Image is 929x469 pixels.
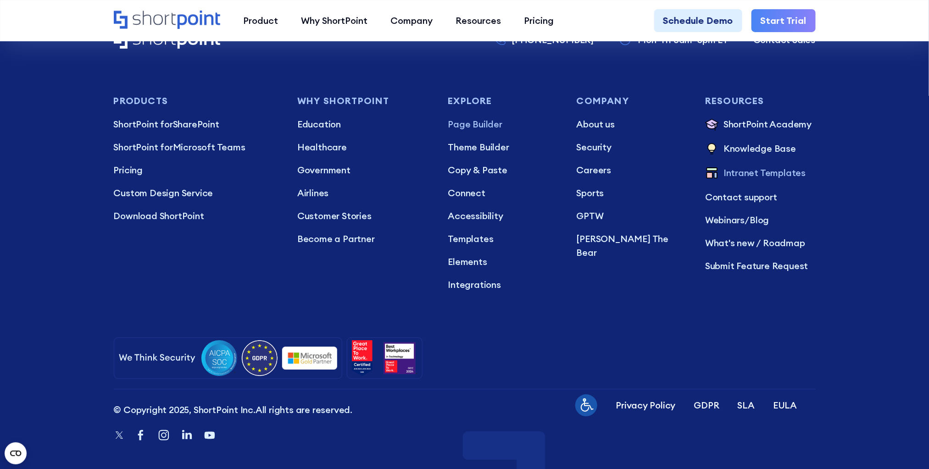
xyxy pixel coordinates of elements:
p: / [705,213,815,227]
a: Elements [448,255,558,269]
p: ShortPoint Academy [723,117,812,132]
a: Education [297,117,429,131]
h3: Company [577,96,687,106]
a: Customer Stories [297,209,429,223]
p: Microsoft Teams [114,140,279,154]
a: Knowledge Base [705,142,815,157]
a: Pricing [512,9,565,32]
a: Templates [448,232,558,246]
p: SLA [738,398,755,412]
a: Integrations [448,278,558,292]
p: Knowledge Base [723,142,796,157]
a: ShortPoint forMicrosoft Teams [114,140,279,154]
a: Page Builder [448,117,558,131]
a: Accessibility [448,209,558,223]
a: ShortPoint forSharePoint [114,117,279,131]
a: GPTW [577,209,687,223]
a: Government [297,163,429,177]
iframe: Chat Widget [883,425,929,469]
a: Submit Feature Request [705,259,815,273]
a: ShortPoint Academy [705,117,815,132]
a: Download ShortPoint [114,209,279,223]
a: Company [379,9,444,32]
a: Security [577,140,687,154]
a: Contact support [705,190,815,204]
div: Pricing [524,14,554,28]
span: © Copyright 2025, ShortPoint Inc. [114,404,256,415]
a: About us [577,117,687,131]
a: Twitter [114,430,125,442]
button: Open CMP widget [5,442,27,464]
p: SharePoint [114,117,279,131]
a: Privacy Policy [616,398,675,412]
a: Why ShortPoint [289,9,379,32]
a: Schedule Demo [654,9,742,32]
a: Theme Builder [448,140,558,154]
a: Webinars [705,214,745,226]
a: Facebook [134,428,148,443]
a: GDPR [694,398,719,412]
a: Healthcare [297,140,429,154]
a: Pricing [114,163,279,177]
a: Become a Partner [297,232,429,246]
p: All rights are reserved. [114,403,353,417]
p: Sports [577,186,687,200]
a: Home [114,11,221,30]
a: Connect [448,186,558,200]
span: ShortPoint for [114,118,173,130]
a: Copy & Paste [448,163,558,177]
h3: Why Shortpoint [297,96,429,106]
a: Youtube [203,428,217,443]
a: [PERSON_NAME] The Bear [577,232,687,259]
p: Intranet Templates [723,166,806,181]
a: Custom Design Service [114,186,279,200]
a: What's new / Roadmap [705,236,815,250]
a: Careers [577,163,687,177]
a: Start Trial [751,9,816,32]
span: ShortPoint for [114,141,173,153]
h3: Explore [448,96,558,106]
a: EULA [773,398,797,412]
div: Company [390,14,433,28]
a: Instagram [157,428,171,443]
div: Why ShortPoint [301,14,367,28]
div: Product [243,14,278,28]
h3: Products [114,96,279,106]
h3: Resources [705,96,815,106]
div: Resources [456,14,501,28]
a: Product [232,9,289,32]
a: Blog [750,214,769,226]
a: Airlines [297,186,429,200]
a: Intranet Templates [705,166,815,181]
a: Resources [444,9,512,32]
